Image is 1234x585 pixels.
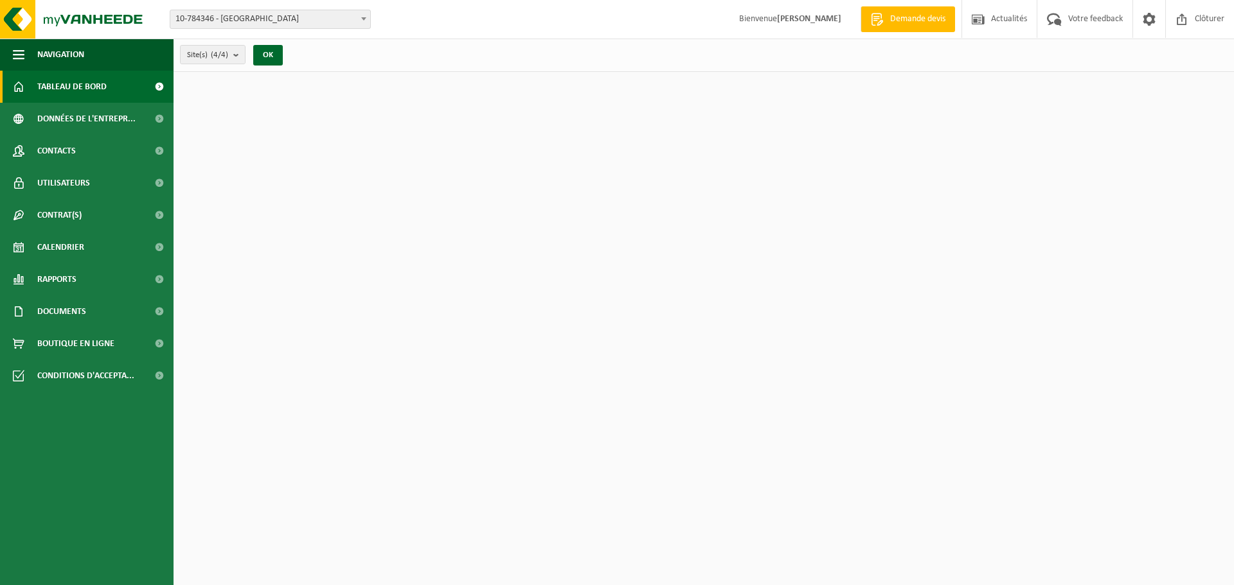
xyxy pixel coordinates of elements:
[37,263,76,295] span: Rapports
[170,10,371,29] span: 10-784346 - KEOLIS NORD - SAINT DENIS CEDEX
[37,71,107,103] span: Tableau de bord
[37,231,84,263] span: Calendrier
[887,13,949,26] span: Demande devis
[37,39,84,71] span: Navigation
[211,51,228,59] count: (4/4)
[187,46,228,65] span: Site(s)
[170,10,370,28] span: 10-784346 - KEOLIS NORD - SAINT DENIS CEDEX
[37,199,82,231] span: Contrat(s)
[37,167,90,199] span: Utilisateurs
[37,295,86,327] span: Documents
[37,327,114,360] span: Boutique en ligne
[253,45,283,65] button: OK
[37,135,76,167] span: Contacts
[37,360,134,392] span: Conditions d'accepta...
[777,14,841,24] strong: [PERSON_NAME]
[180,45,246,64] button: Site(s)(4/4)
[37,103,136,135] span: Données de l'entrepr...
[861,6,955,32] a: Demande devis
